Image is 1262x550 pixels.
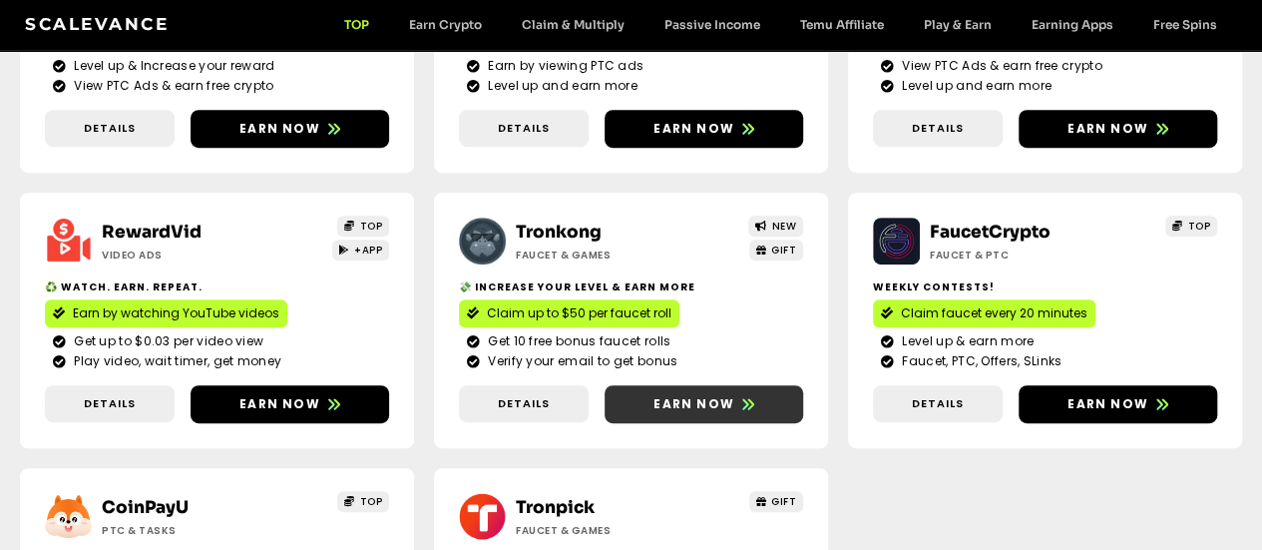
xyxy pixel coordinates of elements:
a: Details [459,385,589,422]
a: Tronpick [516,497,595,518]
a: Claim & Multiply [502,17,644,32]
a: GIFT [749,240,804,261]
a: Details [45,385,175,422]
a: RewardVid [102,222,202,243]
a: Scalevance [25,14,169,34]
span: TOP [1188,219,1211,234]
span: +APP [354,243,382,258]
span: Details [498,120,550,137]
span: Earn by viewing PTC ads [483,57,643,75]
span: NEW [772,219,797,234]
a: Earn now [1019,110,1217,148]
a: Earn now [605,385,803,423]
h2: ptc & Tasks [102,523,281,538]
span: Level up & earn more [897,332,1034,350]
span: Verify your email to get bonus [483,352,677,370]
a: TOP [337,491,389,512]
span: View PTC Ads & earn free crypto [69,77,273,95]
span: Earn by watching YouTube videos [73,304,279,322]
span: Details [912,395,964,412]
span: Faucet, PTC, Offers, SLinks [897,352,1061,370]
span: Level up and earn more [897,77,1052,95]
span: Earn now [1067,395,1148,413]
a: Details [873,110,1003,147]
span: Details [912,120,964,137]
nav: Menu [324,17,1237,32]
span: Get up to $0.03 per video view [69,332,263,350]
span: Details [498,395,550,412]
a: TOP [337,216,389,237]
a: TOP [1165,216,1217,237]
h2: Weekly contests! [873,279,1217,294]
a: Earn now [191,385,389,423]
span: Claim up to $50 per faucet roll [487,304,671,322]
a: Temu Affiliate [780,17,904,32]
a: CoinPayU [102,497,189,518]
a: Claim faucet every 20 minutes [873,299,1095,327]
h2: Faucet & Games [516,248,695,263]
a: +APP [332,240,390,261]
h2: 💸 Increase your level & earn more [459,279,803,294]
span: Earn now [239,120,320,138]
span: Earn now [653,395,734,413]
span: Details [84,120,136,137]
span: GIFT [771,494,796,509]
a: Tronkong [516,222,602,243]
h2: Video ads [102,248,281,263]
a: Free Spins [1133,17,1237,32]
h2: ♻️ Watch. Earn. Repeat. [45,279,389,294]
span: View PTC Ads & earn free crypto [897,57,1101,75]
span: Earn now [1067,120,1148,138]
a: FaucetCrypto [930,222,1051,243]
a: Earn Crypto [389,17,502,32]
h2: Faucet & PTC [930,248,1109,263]
a: Earn by watching YouTube videos [45,299,287,327]
a: TOP [324,17,389,32]
a: Earn now [605,110,803,148]
span: TOP [360,494,383,509]
a: Details [459,110,589,147]
a: Earning Apps [1012,17,1133,32]
a: Earn now [191,110,389,148]
span: TOP [360,219,383,234]
span: Play video, wait timer, get money [69,352,281,370]
a: Claim up to $50 per faucet roll [459,299,679,327]
a: GIFT [749,491,804,512]
a: NEW [748,216,803,237]
a: Earn now [1019,385,1217,423]
span: Level up and earn more [483,77,637,95]
span: Get 10 free bonus faucet rolls [483,332,670,350]
span: Claim faucet every 20 minutes [901,304,1087,322]
span: Details [84,395,136,412]
span: Earn now [653,120,734,138]
span: Level up & Increase your reward [69,57,274,75]
h2: Faucet & Games [516,523,695,538]
a: Details [873,385,1003,422]
a: Play & Earn [904,17,1012,32]
span: Earn now [239,395,320,413]
a: Passive Income [644,17,780,32]
span: GIFT [771,243,796,258]
a: Details [45,110,175,147]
